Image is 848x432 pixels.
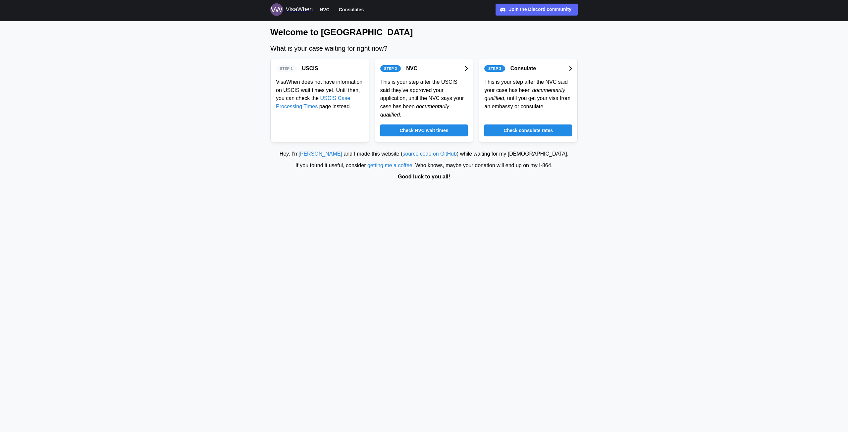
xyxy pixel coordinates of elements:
div: This is your step after the USCIS said they’ve approved your application, until the NVC says your... [380,78,468,119]
span: Step 3 [488,66,501,72]
span: Consulates [339,6,364,14]
img: Logo for VisaWhen [270,3,283,16]
div: Join the Discord community [509,6,571,13]
div: This is your step after the NVC said your case has been , until you get your visa from an embassy... [484,78,572,111]
div: USCIS [302,65,318,73]
div: If you found it useful, consider . Who knows, maybe your donation will end up on my I‑864. [3,162,845,170]
a: Join the Discord community [496,4,578,16]
div: NVC [406,65,417,73]
a: getting me a coffee [367,163,412,168]
a: Check NVC wait times [380,124,468,136]
a: Step 2NVC [380,65,468,73]
div: What is your case waiting for right now? [270,43,578,54]
h1: Welcome to [GEOGRAPHIC_DATA] [270,26,578,38]
button: NVC [317,5,333,14]
div: VisaWhen does not have information on USCIS wait times yet. Until then, you can check the page in... [276,78,364,111]
a: Step 3Consulate [484,65,572,73]
span: Step 2 [384,66,397,72]
span: Check NVC wait times [399,125,448,136]
a: Logo for VisaWhen VisaWhen [270,3,313,16]
em: documentarily qualified [380,104,449,118]
div: Good luck to you all! [3,173,845,181]
span: NVC [320,6,330,14]
div: Hey, I’m and I made this website ( ) while waiting for my [DEMOGRAPHIC_DATA]. [3,150,845,158]
span: Check consulate rates [503,125,553,136]
button: Consulates [336,5,367,14]
div: VisaWhen [286,5,313,14]
span: Step 1 [280,66,293,72]
a: source code on GitHub [402,151,457,157]
div: Consulate [510,65,536,73]
a: [PERSON_NAME] [298,151,342,157]
a: Check consulate rates [484,124,572,136]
